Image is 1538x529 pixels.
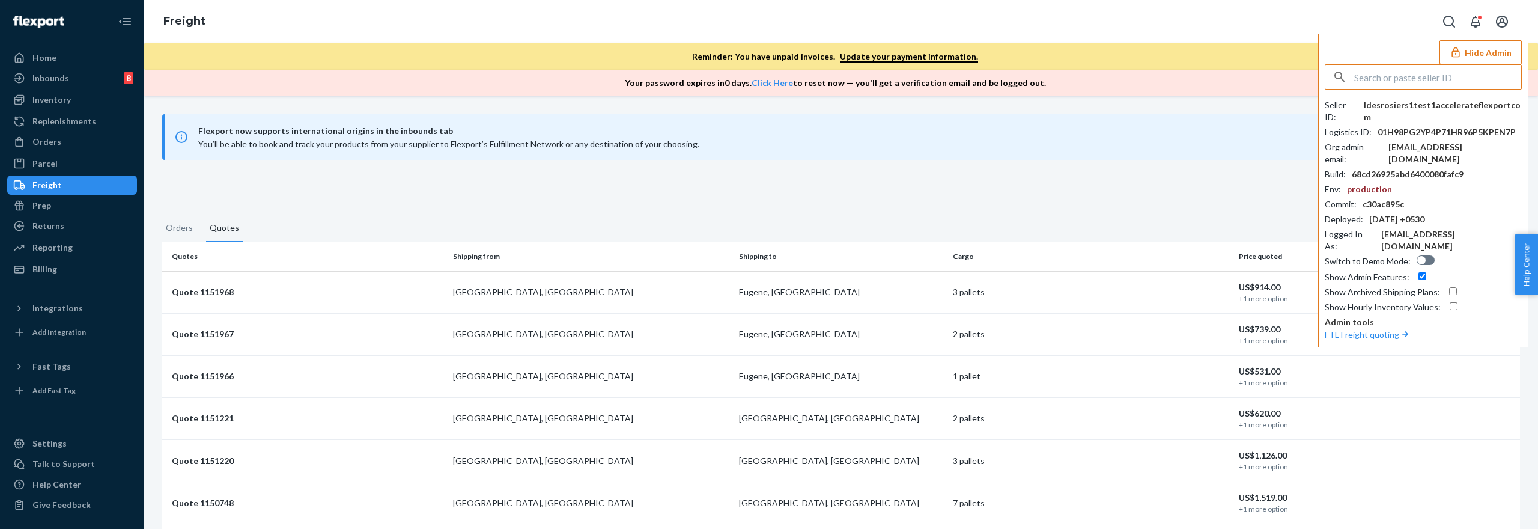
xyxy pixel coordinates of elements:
p: Quote 1151221 [172,412,443,424]
p: 3 pallets [953,286,1229,298]
p: US$1,519.00 [1239,492,1510,504]
p: Reminder: You have unpaid invoices. [692,50,978,63]
button: Integrations [7,299,137,318]
p: US$531.00 [1239,365,1510,378]
div: Billing [32,263,57,275]
div: Give Feedback [32,499,91,511]
span: Flexport now supports international origins in the inbounds tab [198,124,1466,138]
div: 01H98PG2YP4P71HR96P5KPEN7P [1378,126,1516,138]
p: 3 pallets [953,455,1229,467]
div: Help Center [32,479,81,491]
div: c30ac895c [1363,198,1404,210]
div: Org admin email : [1325,141,1382,165]
p: 2 pallets [953,412,1229,424]
ol: breadcrumbs [154,4,215,39]
a: Freight [163,14,205,28]
div: Add Integration [32,327,86,337]
div: Parcel [32,157,58,170]
div: ldesrosiers1test1accelerateflexportcom [1364,99,1522,123]
p: [GEOGRAPHIC_DATA], [GEOGRAPHIC_DATA] [453,286,729,298]
div: [EMAIL_ADDRESS][DOMAIN_NAME] [1388,141,1522,165]
p: US$914.00 [1239,281,1510,293]
p: [GEOGRAPHIC_DATA], [GEOGRAPHIC_DATA] [739,412,944,424]
a: Inbounds8 [7,69,137,88]
p: [GEOGRAPHIC_DATA], [GEOGRAPHIC_DATA] [739,497,944,509]
a: Reporting [7,238,137,257]
p: Quote 1151966 [172,370,443,382]
p: Your password expires in 0 days . to reset now — you'll get a verification email and be logged out. [625,77,1046,89]
p: [GEOGRAPHIC_DATA], [GEOGRAPHIC_DATA] [453,412,729,424]
button: Help Center [1515,234,1538,295]
p: Eugene, [GEOGRAPHIC_DATA] [739,328,944,340]
a: Click Here [752,78,793,88]
div: Show Hourly Inventory Values : [1325,301,1441,313]
p: [GEOGRAPHIC_DATA], [GEOGRAPHIC_DATA] [453,455,729,467]
button: Fast Tags [7,357,137,376]
p: Quote 1151967 [172,328,443,340]
p: [GEOGRAPHIC_DATA], [GEOGRAPHIC_DATA] [453,328,729,340]
div: Deployed : [1325,213,1363,225]
p: Quote 1150748 [172,497,443,509]
p: +1 more option [1239,420,1510,430]
button: Open account menu [1490,10,1514,34]
a: Inventory [7,90,137,109]
button: Quotes [206,221,243,242]
button: Close Navigation [113,10,137,34]
input: Search or paste seller ID [1354,65,1521,89]
div: Freight [32,179,62,191]
div: Replenishments [32,115,96,127]
div: Logged In As : [1325,228,1375,252]
button: Open notifications [1464,10,1488,34]
button: Orders [162,221,196,241]
a: Add Integration [7,323,137,342]
p: [GEOGRAPHIC_DATA], [GEOGRAPHIC_DATA] [453,370,729,382]
p: Quote 1151220 [172,455,443,467]
button: Hide Admin [1439,40,1522,64]
div: Prep [32,200,51,212]
a: Help Center [7,475,137,494]
p: +1 more option [1239,293,1510,304]
div: Settings [32,438,67,450]
div: Inventory [32,94,71,106]
div: Inbounds [32,72,69,84]
a: Settings [7,434,137,453]
p: [GEOGRAPHIC_DATA], [GEOGRAPHIC_DATA] [739,455,944,467]
div: Talk to Support [32,458,95,470]
div: Commit : [1325,198,1357,210]
a: Replenishments [7,112,137,131]
div: Integrations [32,302,83,314]
button: Give Feedback [7,495,137,515]
div: Logistics ID : [1325,126,1372,138]
div: Reporting [32,242,73,254]
p: Eugene, [GEOGRAPHIC_DATA] [739,370,944,382]
th: Cargo [948,242,1234,271]
p: Quote 1151968 [172,286,443,298]
a: Talk to Support [7,454,137,474]
div: 68cd26925abd6400080fafc9 [1352,168,1464,180]
p: 2 pallets [953,328,1229,340]
a: Home [7,48,137,67]
div: Home [32,52,56,64]
p: Admin tools [1325,316,1522,328]
th: Price quoted [1234,242,1520,271]
div: [EMAIL_ADDRESS][DOMAIN_NAME] [1381,228,1522,252]
div: Returns [32,220,64,232]
p: [GEOGRAPHIC_DATA], [GEOGRAPHIC_DATA] [453,497,729,509]
th: Shipping to [734,242,949,271]
div: Env : [1325,183,1341,195]
p: +1 more option [1239,504,1510,514]
p: US$620.00 [1239,408,1510,420]
p: 1 pallet [953,370,1229,382]
a: Parcel [7,154,137,173]
div: Switch to Demo Mode : [1325,255,1411,268]
div: Add Fast Tag [32,385,76,396]
div: Orders [32,136,61,148]
div: Show Admin Features : [1325,271,1409,283]
img: Flexport logo [13,16,64,28]
div: Show Archived Shipping Plans : [1325,286,1440,298]
p: US$739.00 [1239,323,1510,335]
p: +1 more option [1239,378,1510,388]
button: Open Search Box [1437,10,1461,34]
p: 7 pallets [953,497,1229,509]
